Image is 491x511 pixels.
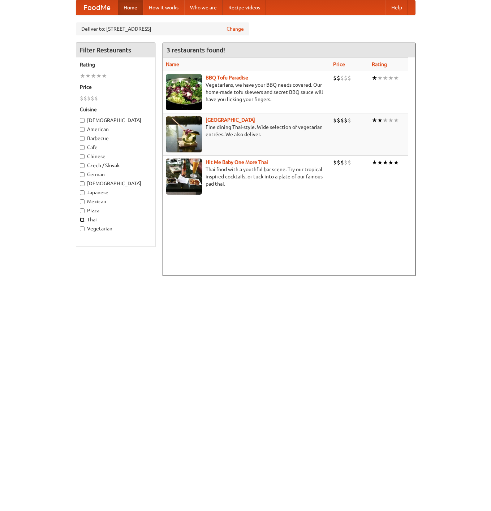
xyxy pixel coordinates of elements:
[372,116,377,124] li: ★
[337,74,340,82] li: $
[372,74,377,82] li: ★
[333,74,337,82] li: $
[340,159,344,166] li: $
[80,117,151,124] label: [DEMOGRAPHIC_DATA]
[80,153,151,160] label: Chinese
[377,74,383,82] li: ★
[80,145,85,150] input: Cafe
[337,116,340,124] li: $
[80,189,151,196] label: Japanese
[166,166,328,187] p: Thai food with a youthful bar scene. Try our tropical inspired cocktails, or tuck into a plate of...
[80,216,151,223] label: Thai
[167,47,225,53] ng-pluralize: 3 restaurants found!
[76,22,249,35] div: Deliver to: [STREET_ADDRESS]
[166,116,202,152] img: satay.jpg
[80,135,151,142] label: Barbecue
[206,159,268,165] a: Hit Me Baby One More Thai
[80,136,85,141] input: Barbecue
[184,0,223,15] a: Who we are
[372,159,377,166] li: ★
[388,74,393,82] li: ★
[166,124,328,138] p: Fine dining Thai-style. Wide selection of vegetarian entrées. We also deliver.
[80,172,85,177] input: German
[80,208,85,213] input: Pizza
[166,61,179,67] a: Name
[96,72,102,80] li: ★
[348,74,351,82] li: $
[166,81,328,103] p: Vegetarians, we have your BBQ needs covered. Our home-made tofu skewers and secret BBQ sauce will...
[344,159,348,166] li: $
[388,116,393,124] li: ★
[76,0,118,15] a: FoodMe
[388,159,393,166] li: ★
[102,72,107,80] li: ★
[337,159,340,166] li: $
[383,74,388,82] li: ★
[94,94,98,102] li: $
[80,126,151,133] label: American
[80,207,151,214] label: Pizza
[348,116,351,124] li: $
[393,116,399,124] li: ★
[91,94,94,102] li: $
[206,75,248,81] a: BBQ Tofu Paradise
[76,43,155,57] h4: Filter Restaurants
[206,117,255,123] a: [GEOGRAPHIC_DATA]
[80,162,151,169] label: Czech / Slovak
[80,198,151,205] label: Mexican
[80,171,151,178] label: German
[393,74,399,82] li: ★
[386,0,408,15] a: Help
[377,116,383,124] li: ★
[333,159,337,166] li: $
[166,159,202,195] img: babythai.jpg
[333,116,337,124] li: $
[80,226,85,231] input: Vegetarian
[118,0,143,15] a: Home
[344,116,348,124] li: $
[340,74,344,82] li: $
[223,0,266,15] a: Recipe videos
[80,190,85,195] input: Japanese
[227,25,244,33] a: Change
[80,163,85,168] input: Czech / Slovak
[166,74,202,110] img: tofuparadise.jpg
[80,199,85,204] input: Mexican
[348,159,351,166] li: $
[80,118,85,123] input: [DEMOGRAPHIC_DATA]
[80,61,151,68] h5: Rating
[80,106,151,113] h5: Cuisine
[80,127,85,132] input: American
[333,61,345,67] a: Price
[87,94,91,102] li: $
[85,72,91,80] li: ★
[80,144,151,151] label: Cafe
[80,180,151,187] label: [DEMOGRAPHIC_DATA]
[344,74,348,82] li: $
[377,159,383,166] li: ★
[80,225,151,232] label: Vegetarian
[372,61,387,67] a: Rating
[383,116,388,124] li: ★
[80,72,85,80] li: ★
[80,154,85,159] input: Chinese
[83,94,87,102] li: $
[143,0,184,15] a: How it works
[80,181,85,186] input: [DEMOGRAPHIC_DATA]
[383,159,388,166] li: ★
[91,72,96,80] li: ★
[80,94,83,102] li: $
[80,83,151,91] h5: Price
[80,217,85,222] input: Thai
[340,116,344,124] li: $
[393,159,399,166] li: ★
